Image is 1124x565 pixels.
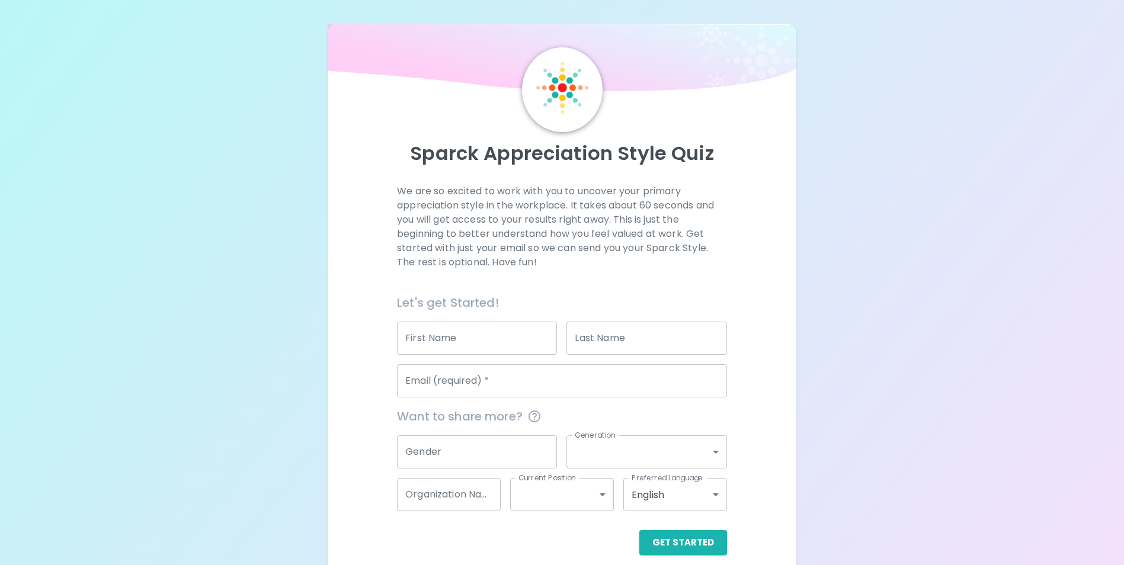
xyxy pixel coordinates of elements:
label: Generation [575,430,616,440]
img: Sparck Logo [536,62,588,114]
label: Preferred Language [632,473,703,483]
img: wave [328,24,796,97]
p: We are so excited to work with you to uncover your primary appreciation style in the workplace. I... [397,184,727,269]
button: Get Started [639,530,727,555]
svg: This information is completely confidential and only used for aggregated appreciation studies at ... [527,409,542,423]
h6: Let's get Started! [397,293,727,312]
div: English [623,478,727,511]
span: Want to share more? [397,407,727,426]
p: Sparck Appreciation Style Quiz [342,142,782,165]
label: Current Position [518,473,576,483]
